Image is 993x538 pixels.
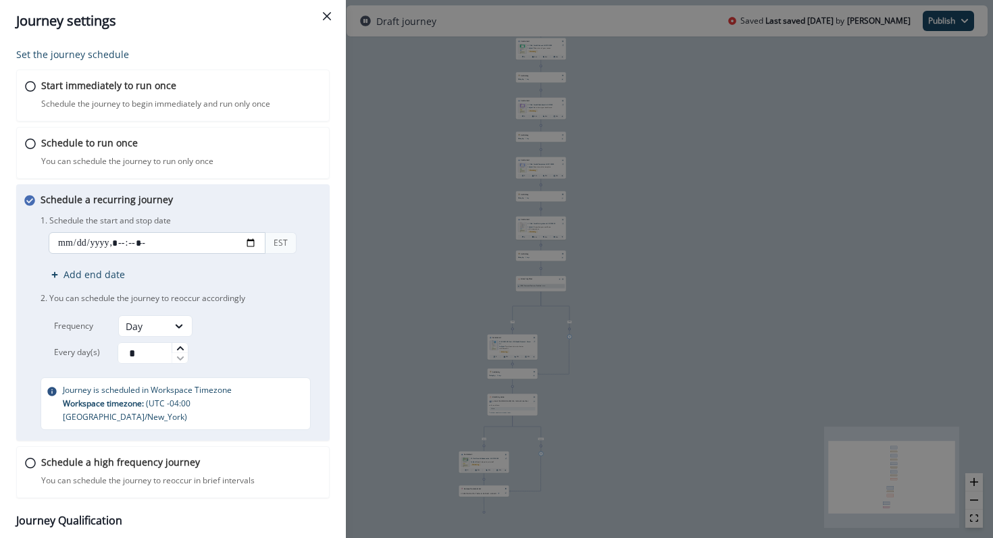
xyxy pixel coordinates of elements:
[265,232,297,254] div: EST
[54,342,112,358] p: Every day(s)
[16,11,330,31] div: Journey settings
[41,98,270,110] p: Schedule the journey to begin immediately and run only once
[41,215,324,227] p: 1. Schedule the start and stop date
[63,383,305,424] p: Journey is scheduled in Workspace Timezone ( UTC -04:00 [GEOGRAPHIC_DATA]/New_York )
[54,320,118,332] p: Frequency
[41,78,176,92] p: Start immediately to run once
[41,136,138,150] p: Schedule to run once
[316,5,338,27] button: Close
[63,267,125,281] p: Add end date
[16,47,330,61] p: Set the journey schedule
[41,475,255,487] p: You can schedule the journey to reoccur in brief intervals
[41,287,324,310] p: 2. You can schedule the journey to reoccur accordingly
[41,455,200,469] p: Schedule a high frequency journey
[41,155,213,167] p: You can schedule the journey to run only once
[16,514,330,527] h3: Journey Qualification
[41,192,173,207] p: Schedule a recurring journey
[63,398,146,409] span: Workspace timezone:
[126,319,161,333] div: Day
